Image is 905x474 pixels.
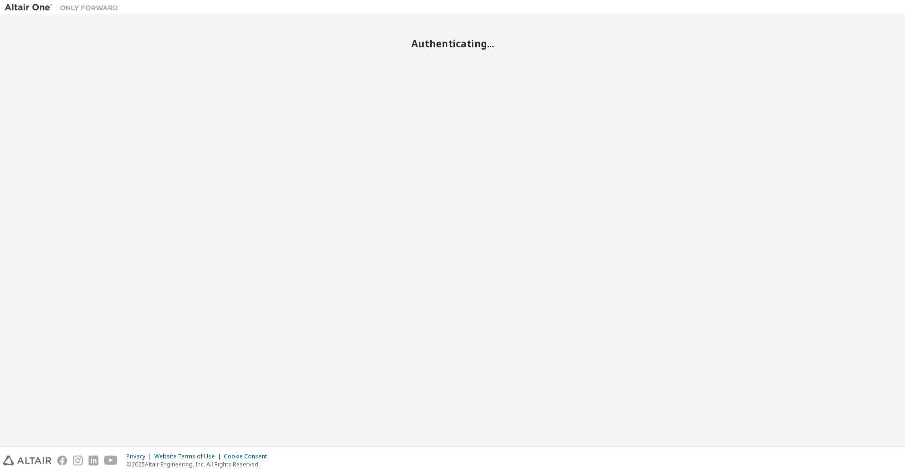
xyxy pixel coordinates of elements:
[154,453,224,460] div: Website Terms of Use
[5,3,123,12] img: Altair One
[104,456,118,465] img: youtube.svg
[5,37,900,50] h2: Authenticating...
[57,456,67,465] img: facebook.svg
[126,453,154,460] div: Privacy
[126,460,273,468] p: © 2025 Altair Engineering, Inc. All Rights Reserved.
[224,453,273,460] div: Cookie Consent
[3,456,52,465] img: altair_logo.svg
[73,456,83,465] img: instagram.svg
[89,456,98,465] img: linkedin.svg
